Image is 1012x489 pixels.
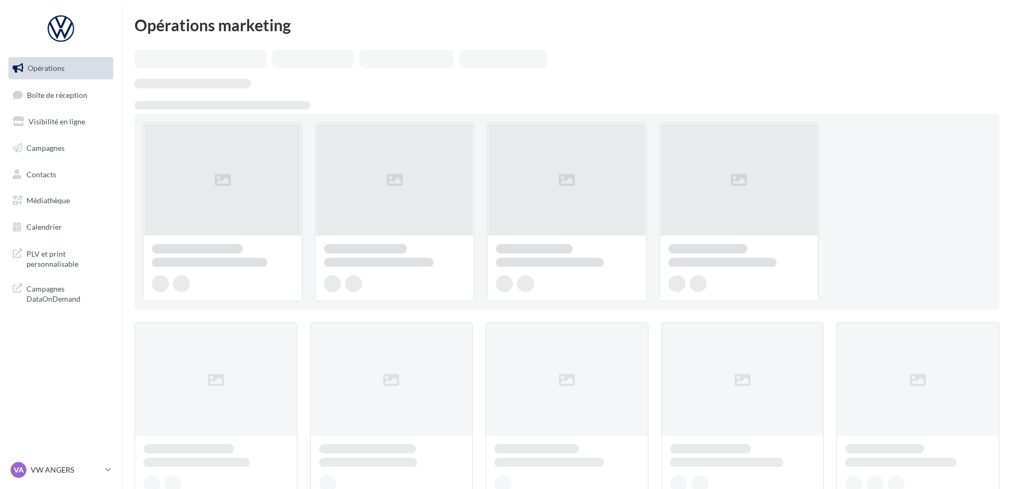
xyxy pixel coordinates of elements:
a: Campagnes [6,137,115,159]
a: Opérations [6,57,115,79]
span: Campagnes [26,143,65,152]
a: Contacts [6,164,115,186]
a: VA VW ANGERS [8,460,113,480]
span: PLV et print personnalisable [26,247,109,269]
span: Contacts [26,169,56,178]
a: Visibilité en ligne [6,111,115,133]
span: VA [14,465,24,475]
span: Boîte de réception [27,90,87,99]
span: Médiathèque [26,196,70,205]
a: Boîte de réception [6,84,115,106]
span: Opérations [28,64,65,73]
span: Calendrier [26,222,62,231]
a: Campagnes DataOnDemand [6,277,115,309]
a: Médiathèque [6,189,115,212]
a: Calendrier [6,216,115,238]
span: Campagnes DataOnDemand [26,282,109,304]
span: Visibilité en ligne [29,117,85,126]
p: VW ANGERS [31,465,101,475]
div: Opérations marketing [134,17,999,33]
a: PLV et print personnalisable [6,242,115,274]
